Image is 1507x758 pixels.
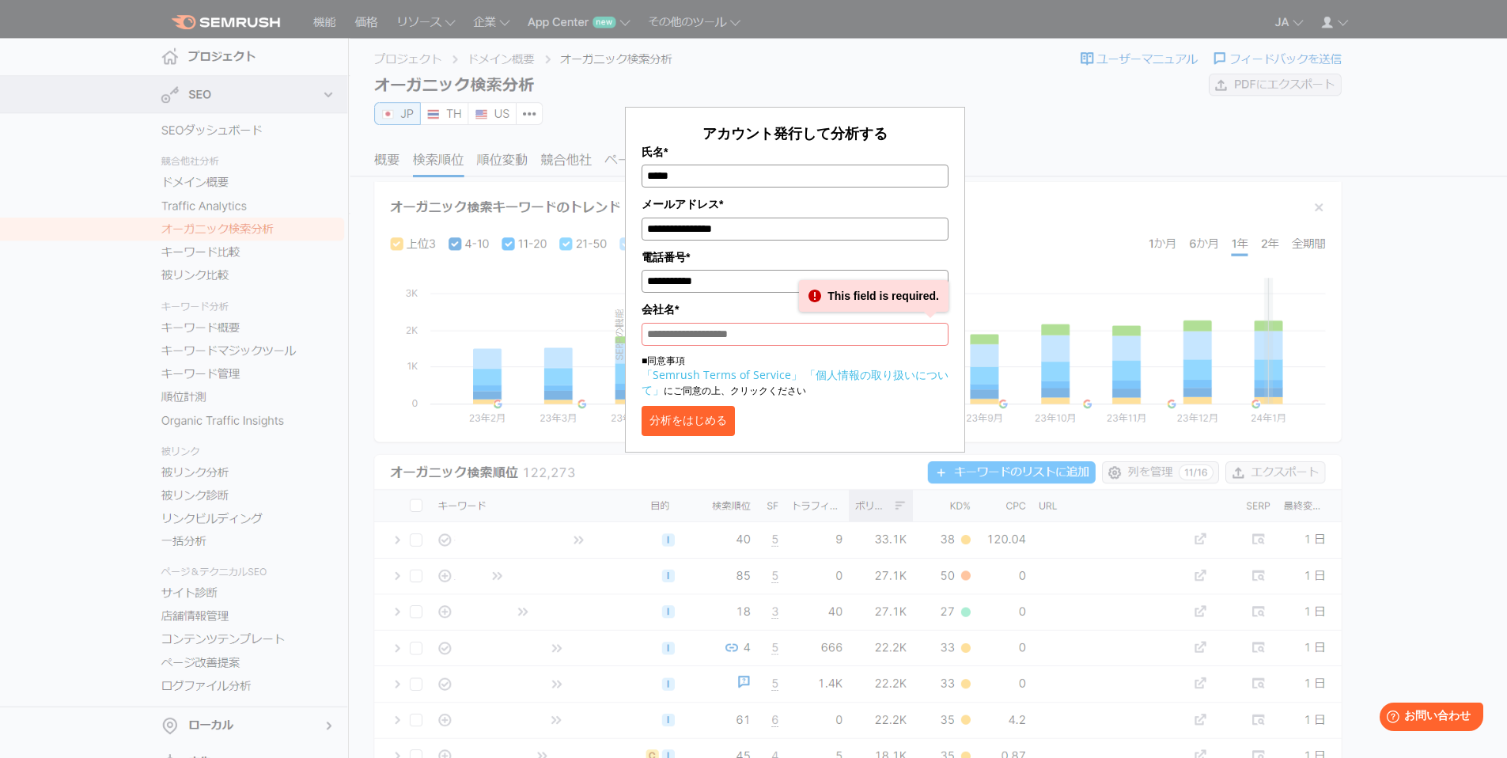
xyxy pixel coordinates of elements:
[642,367,802,382] a: 「Semrush Terms of Service」
[642,354,949,398] p: ■同意事項 にご同意の上、クリックください
[642,248,949,266] label: 電話番号*
[642,406,735,436] button: 分析をはじめる
[642,367,949,397] a: 「個人情報の取り扱いについて」
[1366,696,1490,741] iframe: Help widget launcher
[702,123,888,142] span: アカウント発行して分析する
[799,280,949,312] div: This field is required.
[642,195,949,213] label: メールアドレス*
